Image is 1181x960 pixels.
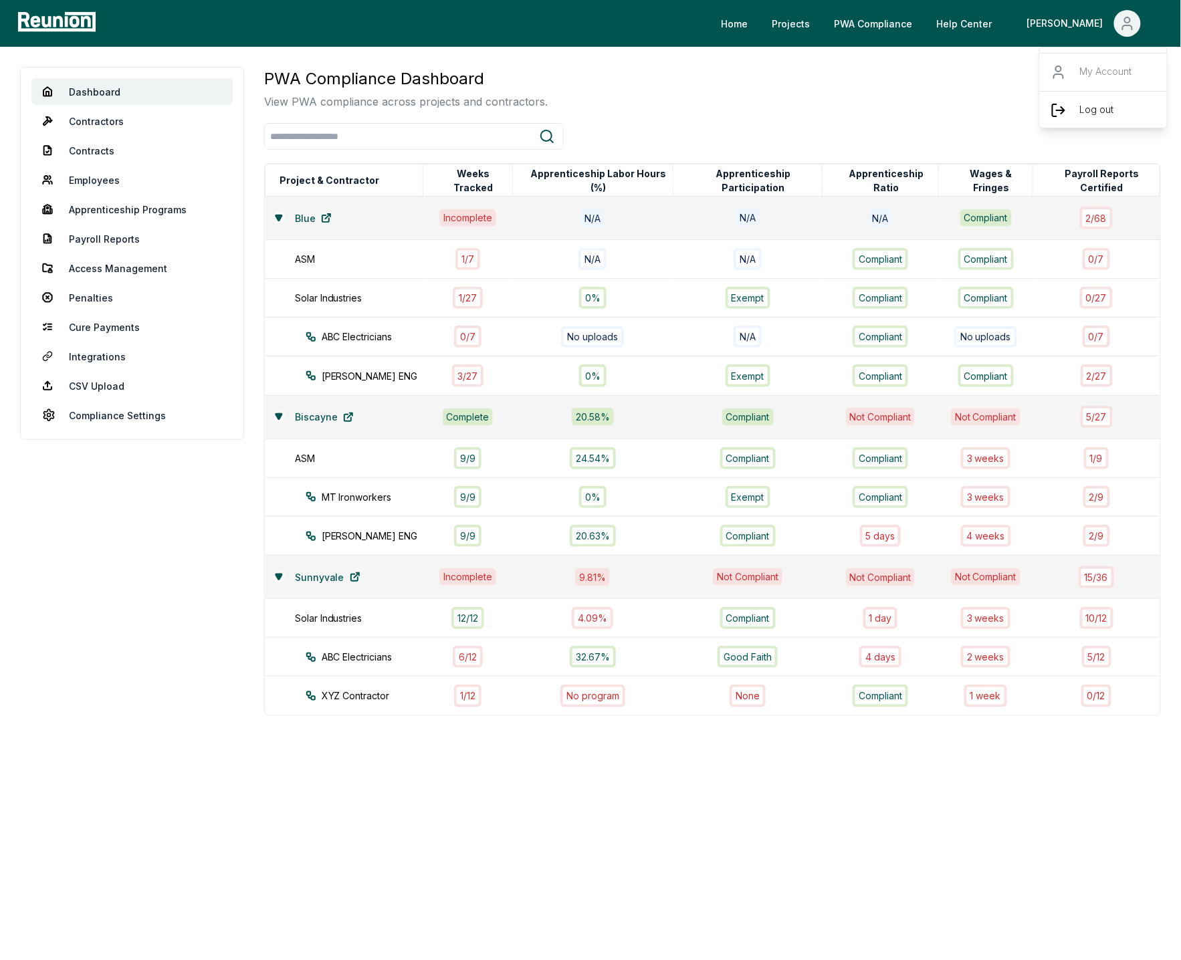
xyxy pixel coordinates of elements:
div: Compliant [960,209,1012,227]
a: Compliance Settings [31,402,233,429]
div: Compliant [720,447,776,469]
button: Apprenticeship Labor Hours (%) [524,167,673,194]
div: 2 week s [961,646,1010,668]
div: 1 / 12 [454,685,481,707]
a: Sunnyvale [284,564,371,590]
a: Dashboard [31,78,233,105]
button: Apprenticeship Ratio [834,167,938,194]
div: 5 / 27 [1081,406,1113,428]
div: Compliant [958,287,1014,309]
div: ABC Electricians [306,330,447,344]
div: Solar Industries [295,611,437,625]
div: 0 / 12 [1081,685,1111,707]
div: Complete [443,408,494,426]
div: Not Compliant [951,568,1021,586]
div: 2 / 27 [1081,364,1113,386]
div: 4.09% [572,607,613,629]
div: Compliant [720,607,776,629]
div: Not Compliant [951,408,1021,426]
button: [PERSON_NAME] [1016,10,1152,37]
div: [PERSON_NAME] [1027,10,1109,37]
div: Compliant [853,248,908,270]
div: Not Compliant [713,568,782,586]
a: PWA Compliance [823,10,924,37]
div: Compliant [958,364,1014,386]
div: 9 / 9 [454,525,481,547]
div: Incomplete [439,209,496,227]
div: 5 days [860,525,901,547]
div: 1 / 9 [1084,447,1109,469]
button: Weeks Tracked [435,167,512,194]
div: N/A [734,326,762,348]
div: 20.58 % [572,408,614,426]
a: Payroll Reports [31,225,233,252]
div: Compliant [853,685,908,707]
button: Project & Contractor [277,167,382,194]
div: Compliant [853,486,908,508]
div: N/A [869,209,893,227]
div: Compliant [720,525,776,547]
div: 24.54% [570,447,616,469]
a: Apprenticeship Programs [31,196,233,223]
div: Exempt [726,364,770,386]
a: Blue [284,205,342,231]
p: My Account [1080,64,1132,80]
div: No program [560,685,625,707]
a: Cure Payments [31,314,233,340]
p: Log out [1080,102,1114,118]
div: ASM [295,252,437,266]
div: 2 / 68 [1080,207,1113,229]
div: 9 / 9 [454,447,481,469]
div: 1 / 7 [455,248,480,270]
div: 0% [579,287,607,309]
div: No uploads [954,326,1017,348]
div: 3 week s [961,486,1010,508]
div: Compliant [853,447,908,469]
a: Contracts [31,137,233,164]
div: N/A [578,248,607,270]
div: [PERSON_NAME] [1040,53,1168,134]
div: Compliant [853,326,908,348]
div: [PERSON_NAME] ENG [306,369,447,383]
div: 10 / 12 [1080,607,1113,629]
div: 12 / 12 [451,607,484,629]
div: 15 / 36 [1079,566,1114,588]
div: ASM [295,451,437,465]
div: Solar Industries [295,291,437,305]
button: Payroll Reports Certified [1045,167,1160,194]
h3: PWA Compliance Dashboard [264,67,548,91]
div: Incomplete [439,568,496,586]
div: N/A [734,248,762,270]
div: 0 / 27 [1080,287,1113,309]
div: Good Faith [718,646,778,668]
a: CSV Upload [31,372,233,399]
div: 3 week s [961,607,1010,629]
p: View PWA compliance across projects and contractors. [264,94,548,110]
div: 3 week s [961,447,1010,469]
a: Access Management [31,255,233,281]
div: 2 / 9 [1083,525,1110,547]
div: N/A [580,209,605,227]
a: Integrations [31,343,233,370]
div: Compliant [853,364,908,386]
div: No uploads [561,326,624,348]
div: 4 days [859,646,901,668]
div: Compliant [722,408,774,426]
div: MT Ironworkers [306,490,447,504]
div: 0 / 7 [1083,248,1110,270]
button: Wages & Fringes [950,167,1033,194]
div: 4 week s [961,525,1011,547]
div: Not Compliant [846,568,916,586]
div: 0% [579,486,607,508]
div: 1 week [964,685,1007,707]
div: [PERSON_NAME] ENG [306,529,447,543]
div: 1 / 27 [453,287,483,309]
a: Biscayne [284,404,364,431]
div: Compliant [853,287,908,309]
div: XYZ Contractor [306,689,447,703]
nav: Main [710,10,1168,37]
a: Contractors [31,108,233,134]
div: 9 / 9 [454,486,481,508]
div: Exempt [726,287,770,309]
div: 5 / 12 [1082,646,1111,668]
